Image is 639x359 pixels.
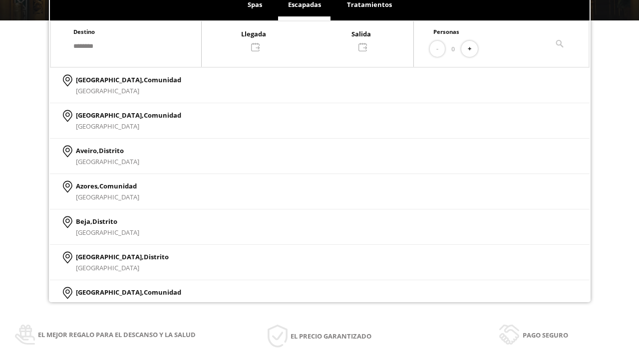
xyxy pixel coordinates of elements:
[73,28,95,35] span: Destino
[461,41,478,57] button: +
[76,180,139,191] p: Azores,
[291,331,371,342] span: El precio garantizado
[76,228,139,237] span: [GEOGRAPHIC_DATA]
[76,287,181,298] p: [GEOGRAPHIC_DATA],
[76,157,139,166] span: [GEOGRAPHIC_DATA]
[76,122,139,131] span: [GEOGRAPHIC_DATA]
[76,86,139,95] span: [GEOGRAPHIC_DATA]
[99,181,137,190] span: Comunidad
[430,41,445,57] button: -
[523,330,568,341] span: Pago seguro
[144,288,181,297] span: Comunidad
[76,251,169,262] p: [GEOGRAPHIC_DATA],
[451,43,455,54] span: 0
[433,28,459,35] span: Personas
[38,329,196,340] span: El mejor regalo para el descanso y la salud
[99,146,124,155] span: Distrito
[76,74,181,85] p: [GEOGRAPHIC_DATA],
[144,252,169,261] span: Distrito
[76,299,139,308] span: [GEOGRAPHIC_DATA]
[144,75,181,84] span: Comunidad
[144,111,181,120] span: Comunidad
[76,145,139,156] p: Aveiro,
[76,110,181,121] p: [GEOGRAPHIC_DATA],
[76,263,139,272] span: [GEOGRAPHIC_DATA]
[76,192,139,201] span: [GEOGRAPHIC_DATA]
[92,217,117,226] span: Distrito
[76,216,139,227] p: Beja,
